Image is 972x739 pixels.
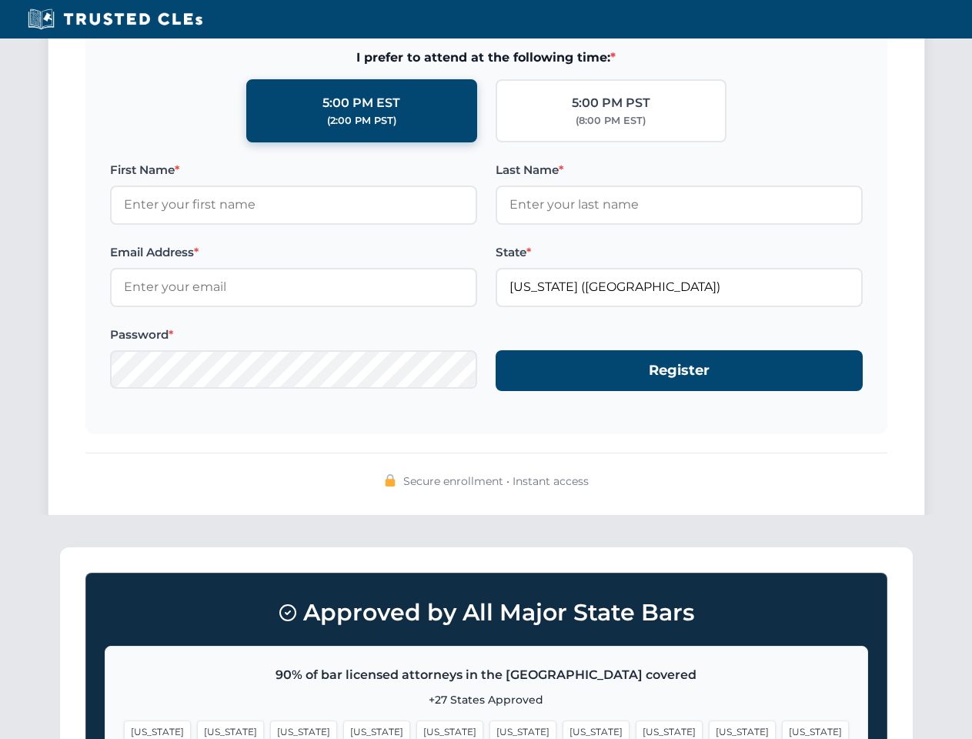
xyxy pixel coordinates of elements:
[110,48,863,68] span: I prefer to attend at the following time:
[124,665,849,685] p: 90% of bar licensed attorneys in the [GEOGRAPHIC_DATA] covered
[124,691,849,708] p: +27 States Approved
[110,243,477,262] label: Email Address
[110,186,477,224] input: Enter your first name
[327,113,396,129] div: (2:00 PM PST)
[496,268,863,306] input: Florida (FL)
[496,243,863,262] label: State
[572,93,650,113] div: 5:00 PM PST
[496,350,863,391] button: Register
[496,186,863,224] input: Enter your last name
[403,473,589,490] span: Secure enrollment • Instant access
[110,268,477,306] input: Enter your email
[496,161,863,179] label: Last Name
[23,8,207,31] img: Trusted CLEs
[110,326,477,344] label: Password
[576,113,646,129] div: (8:00 PM EST)
[322,93,400,113] div: 5:00 PM EST
[105,592,868,634] h3: Approved by All Major State Bars
[110,161,477,179] label: First Name
[384,474,396,487] img: 🔒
